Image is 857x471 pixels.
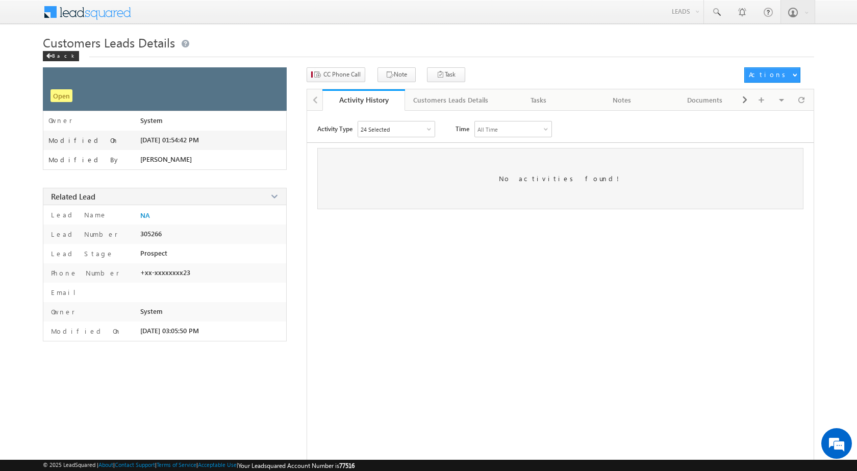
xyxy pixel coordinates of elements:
[238,462,355,469] span: Your Leadsquared Account Number is
[672,94,738,106] div: Documents
[140,211,150,219] a: NA
[330,95,398,105] div: Activity History
[115,461,155,468] a: Contact Support
[140,249,167,257] span: Prospect
[140,268,190,277] span: +xx-xxxxxxxx23
[456,121,469,136] span: Time
[749,70,789,79] div: Actions
[48,156,120,164] label: Modified By
[198,461,237,468] a: Acceptable Use
[140,136,199,144] span: [DATE] 01:54:42 PM
[48,116,72,125] label: Owner
[664,89,747,111] a: Documents
[744,67,800,83] button: Actions
[317,121,352,136] span: Activity Type
[307,67,365,82] button: CC Phone Call
[427,67,465,82] button: Task
[48,268,119,277] label: Phone Number
[477,126,498,133] div: All Time
[339,462,355,469] span: 77516
[43,51,79,61] div: Back
[140,230,162,238] span: 305266
[361,126,390,133] div: 24 Selected
[51,89,72,102] span: Open
[322,89,406,111] a: Activity History
[48,249,114,258] label: Lead Stage
[581,89,664,111] a: Notes
[98,461,113,468] a: About
[358,121,435,137] div: Owner Changed,Status Changed,Stage Changed,Source Changed,Notes & 19 more..
[317,148,803,209] div: No activities found!
[405,89,497,111] a: Customers Leads Details
[48,136,119,144] label: Modified On
[43,461,355,469] span: © 2025 LeadSquared | | | | |
[48,307,75,316] label: Owner
[43,34,175,51] span: Customers Leads Details
[140,155,192,163] span: [PERSON_NAME]
[323,70,361,79] span: CC Phone Call
[140,327,199,335] span: [DATE] 03:05:50 PM
[48,327,121,335] label: Modified On
[51,191,95,202] span: Related Lead
[377,67,416,82] button: Note
[48,210,107,219] label: Lead Name
[157,461,196,468] a: Terms of Service
[589,94,654,106] div: Notes
[413,94,488,106] div: Customers Leads Details
[48,230,118,238] label: Lead Number
[140,307,163,315] span: System
[506,94,571,106] div: Tasks
[48,288,84,296] label: Email
[497,89,581,111] a: Tasks
[140,116,163,125] span: System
